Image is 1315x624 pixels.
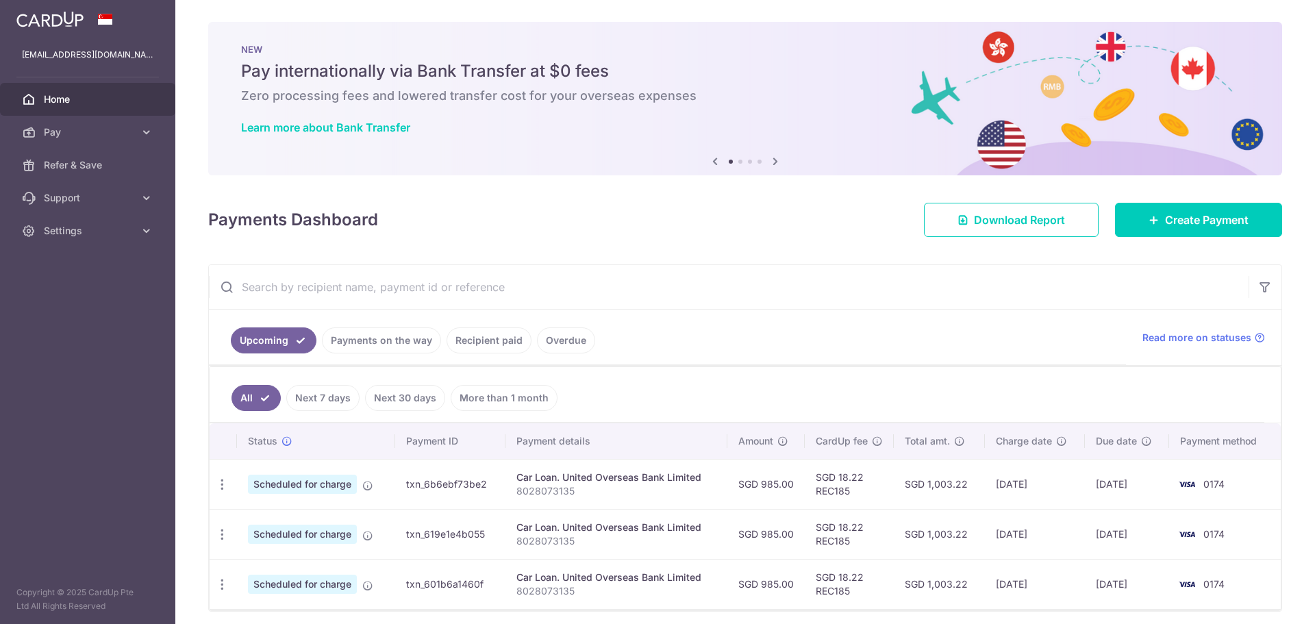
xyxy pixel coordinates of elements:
[516,584,716,598] p: 8028073135
[451,385,558,411] a: More than 1 month
[395,423,505,459] th: Payment ID
[1173,526,1201,542] img: Bank Card
[16,11,84,27] img: CardUp
[44,224,134,238] span: Settings
[1115,203,1282,237] a: Create Payment
[516,521,716,534] div: Car Loan. United Overseas Bank Limited
[727,559,805,609] td: SGD 985.00
[805,559,894,609] td: SGD 18.22 REC185
[395,509,505,559] td: txn_619e1e4b055
[1165,212,1249,228] span: Create Payment
[322,327,441,353] a: Payments on the way
[22,48,153,62] p: [EMAIL_ADDRESS][DOMAIN_NAME]
[1142,331,1251,345] span: Read more on statuses
[816,434,868,448] span: CardUp fee
[447,327,531,353] a: Recipient paid
[209,265,1249,309] input: Search by recipient name, payment id or reference
[738,434,773,448] span: Amount
[1203,528,1225,540] span: 0174
[44,191,134,205] span: Support
[516,484,716,498] p: 8028073135
[395,459,505,509] td: txn_6b6ebf73be2
[985,459,1085,509] td: [DATE]
[208,208,378,232] h4: Payments Dashboard
[894,559,985,609] td: SGD 1,003.22
[1203,578,1225,590] span: 0174
[974,212,1065,228] span: Download Report
[241,88,1249,104] h6: Zero processing fees and lowered transfer cost for your overseas expenses
[248,575,357,594] span: Scheduled for charge
[44,92,134,106] span: Home
[805,509,894,559] td: SGD 18.22 REC185
[924,203,1099,237] a: Download Report
[516,534,716,548] p: 8028073135
[286,385,360,411] a: Next 7 days
[241,44,1249,55] p: NEW
[208,22,1282,175] img: Bank transfer banner
[894,459,985,509] td: SGD 1,003.22
[1085,559,1168,609] td: [DATE]
[1142,331,1265,345] a: Read more on statuses
[905,434,950,448] span: Total amt.
[44,158,134,172] span: Refer & Save
[1085,509,1168,559] td: [DATE]
[1203,478,1225,490] span: 0174
[1096,434,1137,448] span: Due date
[395,559,505,609] td: txn_601b6a1460f
[985,559,1085,609] td: [DATE]
[248,434,277,448] span: Status
[1173,476,1201,492] img: Bank Card
[537,327,595,353] a: Overdue
[365,385,445,411] a: Next 30 days
[805,459,894,509] td: SGD 18.22 REC185
[44,125,134,139] span: Pay
[985,509,1085,559] td: [DATE]
[248,475,357,494] span: Scheduled for charge
[516,571,716,584] div: Car Loan. United Overseas Bank Limited
[727,459,805,509] td: SGD 985.00
[231,327,316,353] a: Upcoming
[727,509,805,559] td: SGD 985.00
[505,423,727,459] th: Payment details
[231,385,281,411] a: All
[1173,576,1201,592] img: Bank Card
[1085,459,1168,509] td: [DATE]
[516,471,716,484] div: Car Loan. United Overseas Bank Limited
[241,60,1249,82] h5: Pay internationally via Bank Transfer at $0 fees
[996,434,1052,448] span: Charge date
[241,121,410,134] a: Learn more about Bank Transfer
[1169,423,1281,459] th: Payment method
[248,525,357,544] span: Scheduled for charge
[894,509,985,559] td: SGD 1,003.22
